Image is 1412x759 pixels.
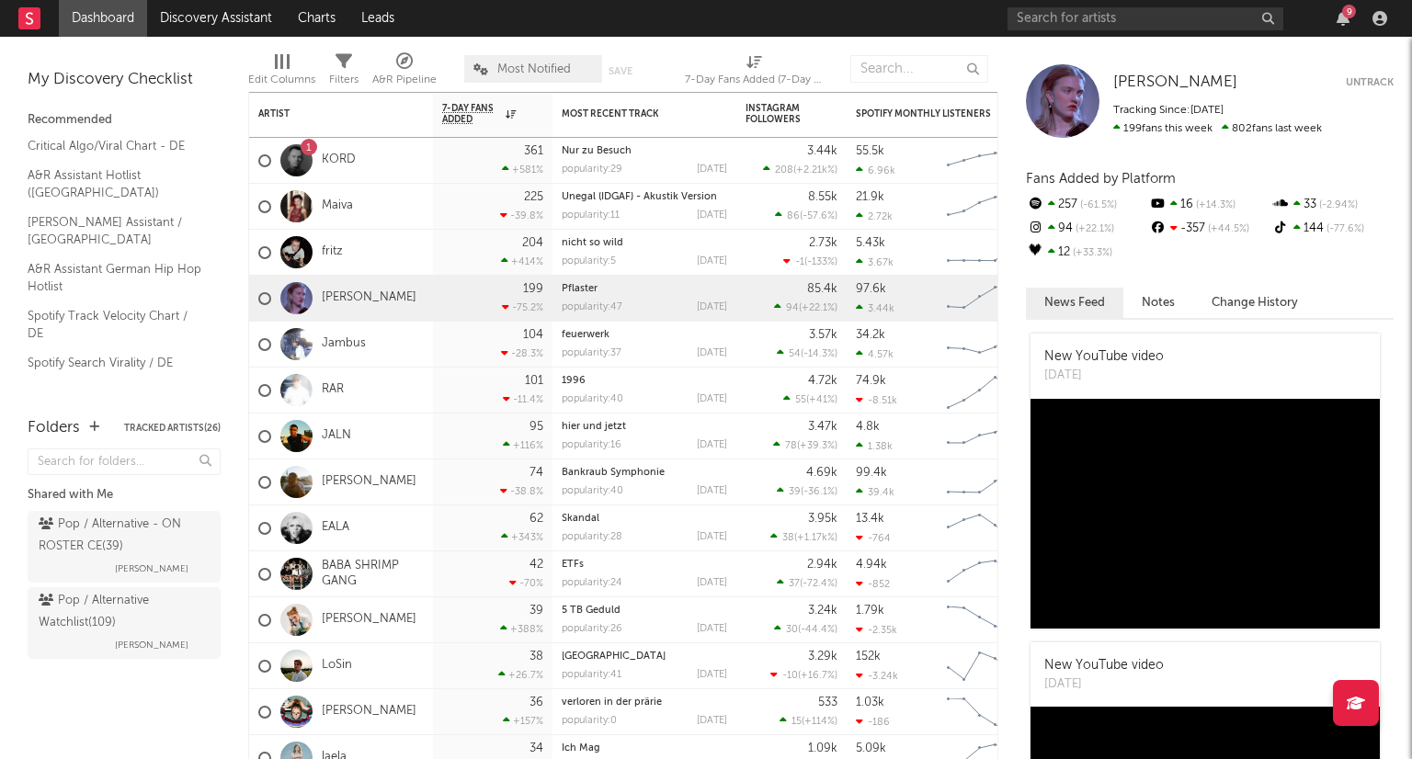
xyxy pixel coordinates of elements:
[809,329,837,341] div: 3.57k
[1148,193,1270,217] div: 16
[697,348,727,358] div: [DATE]
[808,421,837,433] div: 3.47k
[856,578,890,590] div: -852
[502,164,543,176] div: +581 %
[1026,217,1148,241] div: 94
[777,485,837,497] div: ( )
[783,393,837,405] div: ( )
[322,244,343,260] a: fritz
[1113,123,1213,134] span: 199 fans this week
[856,237,885,249] div: 5.43k
[791,717,802,727] span: 15
[782,533,794,543] span: 38
[562,514,727,524] div: Skandal
[1026,288,1123,318] button: News Feed
[939,689,1021,735] svg: Chart title
[1337,11,1349,26] button: 9
[795,395,806,405] span: 55
[562,330,609,340] a: feuerwerk
[856,191,884,203] div: 21.9k
[562,514,599,524] a: Skandal
[124,424,221,433] button: Tracked Artists(26)
[763,164,837,176] div: ( )
[497,63,571,75] span: Most Notified
[780,715,837,727] div: ( )
[1113,74,1237,90] span: [PERSON_NAME]
[807,283,837,295] div: 85.4k
[529,421,543,433] div: 95
[372,69,437,91] div: A&R Pipeline
[442,103,501,125] span: 7-Day Fans Added
[856,651,881,663] div: 152k
[773,439,837,451] div: ( )
[562,376,727,386] div: 1996
[697,256,727,266] div: [DATE]
[28,136,202,156] a: Critical Algo/Viral Chart - DE
[697,578,727,588] div: [DATE]
[562,284,598,294] a: Pflaster
[774,301,837,313] div: ( )
[329,69,359,91] div: Filters
[939,322,1021,368] svg: Chart title
[786,625,798,635] span: 30
[322,153,356,168] a: KORD
[856,421,880,433] div: 4.8k
[562,330,727,340] div: feuerwerk
[562,670,621,680] div: popularity: 41
[322,704,416,719] a: [PERSON_NAME]
[1123,288,1193,318] button: Notes
[501,531,543,543] div: +343 %
[856,375,886,387] div: 74.9k
[28,69,221,91] div: My Discovery Checklist
[562,560,584,570] a: ETFs
[523,283,543,295] div: 199
[28,306,202,344] a: Spotify Track Velocity Chart / DE
[808,742,837,754] div: 1.09k
[1271,217,1394,241] div: 144
[28,381,202,402] a: Apple Top 200 / DE
[1026,172,1176,186] span: Fans Added by Platform
[1205,224,1249,234] span: +44.5 %
[801,625,835,635] span: -44.4 %
[322,612,416,628] a: [PERSON_NAME]
[1193,288,1316,318] button: Change History
[529,697,543,708] div: 36
[562,606,621,616] a: 5 TB Geduld
[322,658,352,674] a: LoSin
[562,284,727,294] div: Pflaster
[1113,105,1224,116] span: Tracking Since: [DATE]
[685,69,823,91] div: 7-Day Fans Added (7-Day Fans Added)
[856,467,887,479] div: 99.4k
[501,347,543,359] div: -28.3 %
[1077,200,1117,210] span: -61.5 %
[1044,367,1164,385] div: [DATE]
[939,597,1021,643] svg: Chart title
[39,514,205,558] div: Pop / Alternative - ON ROSTER CE ( 39 )
[562,606,727,616] div: 5 TB Geduld
[1073,224,1114,234] span: +22.1 %
[562,192,717,202] a: Unegal (IDGAF) - Akustik Version
[28,259,202,297] a: A&R Assistant German Hip Hop Hotlist
[856,716,890,728] div: -186
[322,520,349,536] a: EALA
[562,651,666,662] a: [GEOGRAPHIC_DATA]
[28,353,202,373] a: Spotify Search Virality / DE
[562,348,621,358] div: popularity: 37
[609,66,632,76] button: Save
[783,255,837,267] div: ( )
[562,376,586,386] a: 1996
[28,484,221,506] div: Shared with Me
[807,257,835,267] span: -133 %
[856,532,891,544] div: -764
[529,467,543,479] div: 74
[529,513,543,525] div: 62
[562,697,727,708] div: verloren in der prärie
[322,336,366,352] a: Jambus
[939,413,1021,459] svg: Chart title
[562,578,622,588] div: popularity: 24
[28,212,202,250] a: [PERSON_NAME] Assistant / [GEOGRAPHIC_DATA]
[1026,193,1148,217] div: 257
[856,210,893,222] div: 2.72k
[789,579,800,589] span: 37
[856,394,897,406] div: -8.51k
